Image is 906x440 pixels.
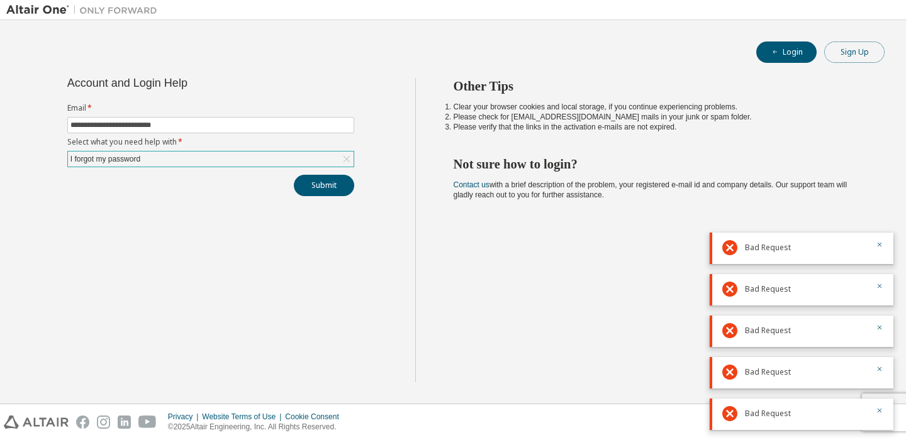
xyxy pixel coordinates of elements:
img: youtube.svg [138,415,157,429]
img: altair_logo.svg [4,415,69,429]
img: facebook.svg [76,415,89,429]
img: instagram.svg [97,415,110,429]
span: Bad Request [745,367,791,377]
h2: Other Tips [454,78,863,94]
div: Account and Login Help [67,78,297,88]
label: Email [67,103,354,113]
li: Please check for [EMAIL_ADDRESS][DOMAIN_NAME] mails in your junk or spam folder. [454,112,863,122]
button: Submit [294,175,354,196]
span: Bad Request [745,284,791,294]
button: Sign Up [824,41,885,63]
div: Privacy [168,412,202,422]
div: Cookie Consent [285,412,346,422]
a: Contact us [454,180,489,189]
label: Select what you need help with [67,137,354,147]
div: I forgot my password [69,152,142,166]
span: Bad Request [745,326,791,336]
div: I forgot my password [68,151,354,167]
div: Website Terms of Use [202,412,285,422]
li: Please verify that the links in the activation e-mails are not expired. [454,122,863,132]
p: © 2025 Altair Engineering, Inc. All Rights Reserved. [168,422,347,432]
button: Login [756,41,817,63]
img: linkedin.svg [118,415,131,429]
span: Bad Request [745,409,791,419]
li: Clear your browser cookies and local storage, if you continue experiencing problems. [454,102,863,112]
span: with a brief description of the problem, your registered e-mail id and company details. Our suppo... [454,180,847,199]
span: Bad Request [745,243,791,253]
img: Altair One [6,4,164,16]
h2: Not sure how to login? [454,156,863,172]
